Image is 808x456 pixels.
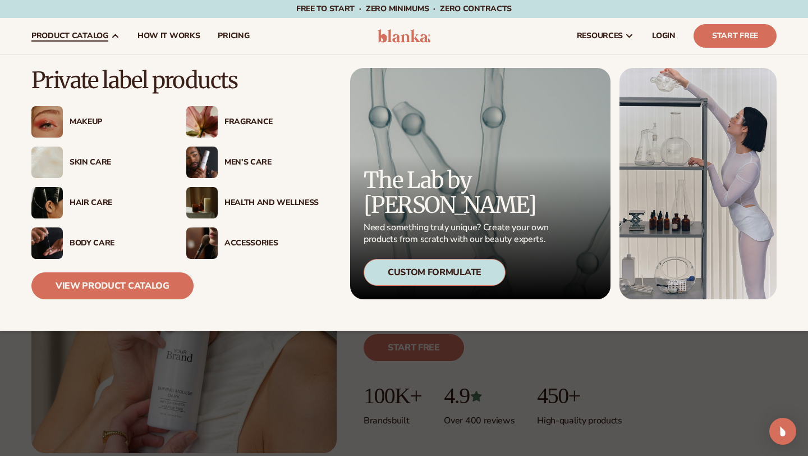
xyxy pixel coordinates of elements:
a: View Product Catalog [31,272,194,299]
span: Free to start · ZERO minimums · ZERO contracts [296,3,512,14]
div: Hair Care [70,198,164,208]
span: pricing [218,31,249,40]
a: Candles and incense on table. Health And Wellness [186,187,319,218]
a: Female with makeup brush. Accessories [186,227,319,259]
div: Custom Formulate [364,259,506,286]
a: Female with glitter eye makeup. Makeup [31,106,164,138]
a: Female hair pulled back with clips. Hair Care [31,187,164,218]
img: Female with makeup brush. [186,227,218,259]
div: Health And Wellness [224,198,319,208]
img: Male holding moisturizer bottle. [186,147,218,178]
a: Pink blooming flower. Fragrance [186,106,319,138]
img: Male hand applying moisturizer. [31,227,63,259]
img: logo [378,29,431,43]
img: Cream moisturizer swatch. [31,147,63,178]
span: LOGIN [652,31,676,40]
div: Makeup [70,117,164,127]
p: Need something truly unique? Create your own products from scratch with our beauty experts. [364,222,552,245]
p: Private label products [31,68,319,93]
img: Female with glitter eye makeup. [31,106,63,138]
span: How It Works [137,31,200,40]
a: product catalog [22,18,128,54]
div: Men’s Care [224,158,319,167]
a: Male hand applying moisturizer. Body Care [31,227,164,259]
a: Male holding moisturizer bottle. Men’s Care [186,147,319,178]
p: The Lab by [PERSON_NAME] [364,168,552,217]
div: Open Intercom Messenger [769,418,796,445]
img: Pink blooming flower. [186,106,218,138]
div: Accessories [224,239,319,248]
span: product catalog [31,31,108,40]
img: Candles and incense on table. [186,187,218,218]
img: Female hair pulled back with clips. [31,187,63,218]
a: resources [568,18,643,54]
img: Female in lab with equipment. [619,68,777,299]
span: resources [577,31,623,40]
a: Start Free [694,24,777,48]
div: Fragrance [224,117,319,127]
a: Cream moisturizer swatch. Skin Care [31,147,164,178]
a: LOGIN [643,18,685,54]
a: pricing [209,18,258,54]
div: Body Care [70,239,164,248]
div: Skin Care [70,158,164,167]
a: Microscopic product formula. The Lab by [PERSON_NAME] Need something truly unique? Create your ow... [350,68,610,299]
a: How It Works [128,18,209,54]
